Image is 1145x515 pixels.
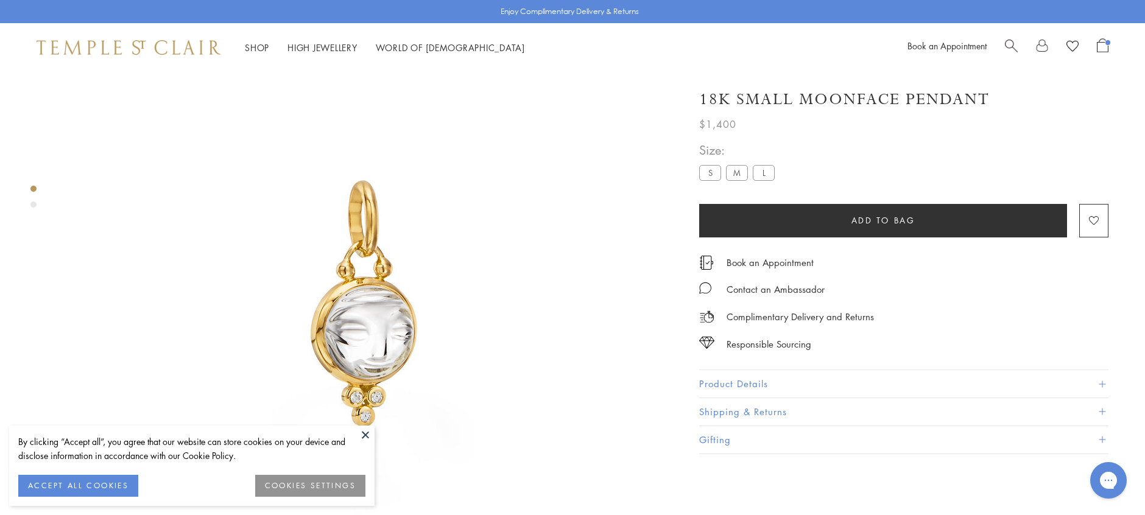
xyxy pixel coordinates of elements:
img: icon_delivery.svg [699,309,714,324]
a: Open Shopping Bag [1097,38,1108,57]
button: ACCEPT ALL COOKIES [18,475,138,497]
a: Book an Appointment [727,256,814,269]
span: $1,400 [699,116,736,132]
button: Gifting [699,426,1108,454]
label: S [699,165,721,180]
a: High JewelleryHigh Jewellery [287,41,358,54]
div: By clicking “Accept all”, you agree that our website can store cookies on your device and disclos... [18,435,365,463]
div: Contact an Ambassador [727,282,825,297]
a: Search [1005,38,1018,57]
label: L [753,165,775,180]
span: Size: [699,140,780,160]
a: World of [DEMOGRAPHIC_DATA]World of [DEMOGRAPHIC_DATA] [376,41,525,54]
button: Shipping & Returns [699,398,1108,426]
a: Book an Appointment [907,40,987,52]
iframe: Gorgias live chat messenger [1084,458,1133,503]
button: Product Details [699,370,1108,398]
a: ShopShop [245,41,269,54]
img: MessageIcon-01_2.svg [699,282,711,294]
div: Product gallery navigation [30,183,37,217]
img: icon_sourcing.svg [699,337,714,349]
label: M [726,165,748,180]
img: Temple St. Clair [37,40,220,55]
a: View Wishlist [1066,38,1079,57]
button: Add to bag [699,204,1067,237]
span: Add to bag [851,214,915,227]
p: Enjoy Complimentary Delivery & Returns [501,5,639,18]
div: Responsible Sourcing [727,337,811,352]
p: Complimentary Delivery and Returns [727,309,874,324]
button: COOKIES SETTINGS [255,475,365,497]
h1: 18K Small Moonface Pendant [699,89,990,110]
img: icon_appointment.svg [699,256,714,270]
nav: Main navigation [245,40,525,55]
